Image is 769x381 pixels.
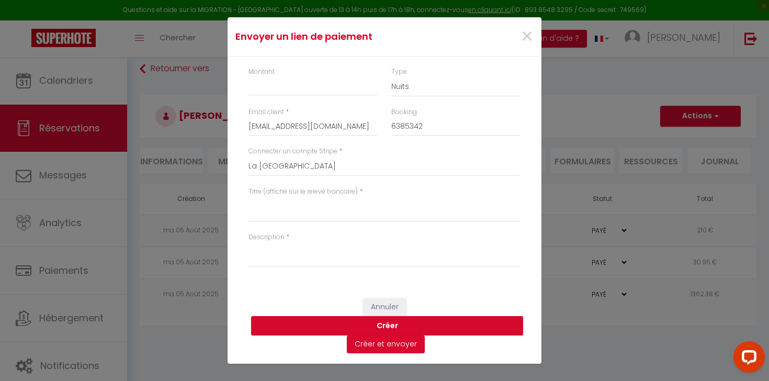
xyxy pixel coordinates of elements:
button: Créer [251,316,523,336]
label: Type [391,67,407,77]
iframe: LiveChat chat widget [725,337,769,381]
h4: Envoyer un lien de paiement [235,29,429,44]
button: Close [521,26,534,48]
span: × [521,21,534,52]
label: Titre (affiché sur le relevé bancaire) [248,187,358,197]
label: Booking [391,107,417,117]
label: Email client [248,107,284,117]
label: Connecter un compte Stripe [248,147,337,156]
label: Montant [248,67,275,77]
button: Créer et envoyer [347,335,425,353]
label: Description [248,232,285,242]
button: Annuler [363,298,406,316]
